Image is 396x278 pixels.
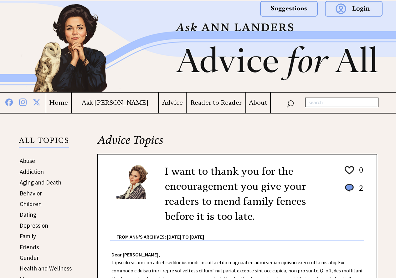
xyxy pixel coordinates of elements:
[165,164,334,224] h2: I want to thank you for the encouragement you give your readers to mend family fences before it i...
[116,164,156,199] img: Ann6%20v2%20small.png
[344,165,355,176] img: heart_outline%201.png
[19,97,27,106] img: instagram%20blue.png
[72,99,158,107] a: Ask [PERSON_NAME]
[159,99,186,107] a: Advice
[20,222,48,229] a: Depression
[286,99,294,108] img: search_nav.png
[20,243,39,251] a: Friends
[20,200,42,208] a: Children
[20,179,61,186] a: Aging and Death
[97,133,377,154] h2: Advice Topics
[46,99,71,107] a: Home
[187,99,245,107] a: Reader to Reader
[356,164,363,182] td: 0
[20,211,36,218] a: Dating
[325,1,383,17] img: login.png
[260,1,318,17] img: suggestions.png
[5,97,13,106] img: facebook%20blue.png
[20,254,39,261] a: Gender
[246,99,270,107] a: About
[116,224,364,240] div: From Ann's Archives: [DATE] to [DATE]
[19,137,69,148] p: ALL TOPICS
[20,190,42,197] a: Behavior
[20,232,36,240] a: Family
[20,168,44,175] a: Addiction
[20,265,72,272] a: Health and Wellness
[344,183,355,193] img: message_round%201.png
[305,98,378,108] input: search
[33,98,40,106] img: x%20blue.png
[111,251,160,258] strong: Dear [PERSON_NAME],
[356,183,363,199] td: 2
[20,157,35,164] a: Abuse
